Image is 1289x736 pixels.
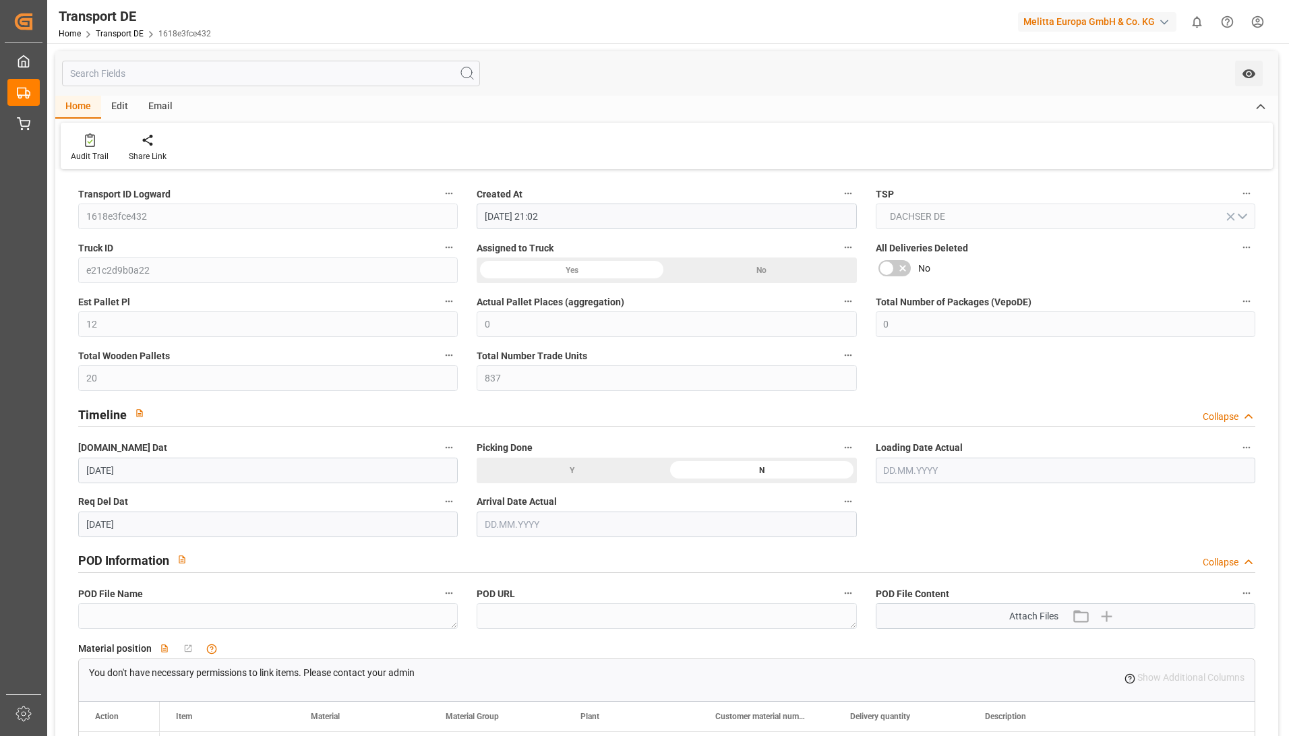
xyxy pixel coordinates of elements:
span: Arrival Date Actual [477,495,557,509]
button: Arrival Date Actual [839,493,857,510]
span: TSP [876,187,894,202]
span: Truck ID [78,241,113,255]
div: Audit Trail [71,150,109,162]
div: Share Link [129,150,167,162]
span: Item [176,712,192,721]
span: No [918,262,930,276]
input: DD.MM.YYYY [876,458,1255,483]
span: POD URL [477,587,515,601]
input: DD.MM.YYYY [78,512,458,537]
span: [DOMAIN_NAME] Dat [78,441,167,455]
input: DD.MM.YYYY [78,458,458,483]
span: Req Del Dat [78,495,128,509]
div: Action [95,712,119,721]
span: Picking Done [477,441,533,455]
div: Collapse [1203,410,1238,424]
div: Collapse [1203,555,1238,570]
button: Transport ID Logward [440,185,458,202]
span: Material position [78,642,152,656]
button: Help Center [1212,7,1242,37]
span: Material [311,712,340,721]
span: POD File Name [78,587,143,601]
button: Total Number of Packages (VepoDE) [1238,293,1255,310]
a: Home [59,29,81,38]
button: Assigned to Truck [839,239,857,256]
button: Actual Pallet Places (aggregation) [839,293,857,310]
button: POD File Content [1238,584,1255,602]
button: POD File Name [440,584,458,602]
button: All Deliveries Deleted [1238,239,1255,256]
span: Assigned to Truck [477,241,553,255]
span: Est Pallet Pl [78,295,130,309]
h2: POD Information [78,551,169,570]
button: show 0 new notifications [1182,7,1212,37]
button: Loading Date Actual [1238,439,1255,456]
div: Home [55,96,101,119]
span: Loading Date Actual [876,441,963,455]
button: open menu [876,204,1255,229]
span: Actual Pallet Places (aggregation) [477,295,624,309]
div: Edit [101,96,138,119]
span: Attach Files [1009,609,1058,623]
div: Email [138,96,183,119]
span: Total Wooden Pallets [78,349,170,363]
span: Description [985,712,1026,721]
span: Created At [477,187,522,202]
span: Total Number Trade Units [477,349,587,363]
button: Total Number Trade Units [839,346,857,364]
h2: Timeline [78,406,127,424]
div: Melitta Europa GmbH & Co. KG [1018,12,1176,32]
span: Transport ID Logward [78,187,171,202]
button: open menu [1235,61,1263,86]
span: All Deliveries Deleted [876,241,968,255]
button: Melitta Europa GmbH & Co. KG [1018,9,1182,34]
button: Est Pallet Pl [440,293,458,310]
button: Picking Done [839,439,857,456]
span: POD File Content [876,587,949,601]
span: Total Number of Packages (VepoDE) [876,295,1031,309]
button: View description [169,547,195,572]
input: DD.MM.YYYY HH:MM [477,204,856,229]
button: Total Wooden Pallets [440,346,458,364]
button: [DOMAIN_NAME] Dat [440,439,458,456]
button: POD URL [839,584,857,602]
button: View description [127,400,152,426]
p: You don't have necessary permissions to link items. Please contact your admin [89,666,415,680]
span: Customer material number [715,712,806,721]
input: DD.MM.YYYY [477,512,856,537]
a: Transport DE [96,29,144,38]
span: Material Group [446,712,499,721]
span: Delivery quantity [850,712,910,721]
input: Search Fields [62,61,480,86]
span: Plant [580,712,599,721]
button: Truck ID [440,239,458,256]
button: TSP [1238,185,1255,202]
div: Transport DE [59,6,211,26]
button: Req Del Dat [440,493,458,510]
button: Created At [839,185,857,202]
span: DACHSER DE [883,210,952,224]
